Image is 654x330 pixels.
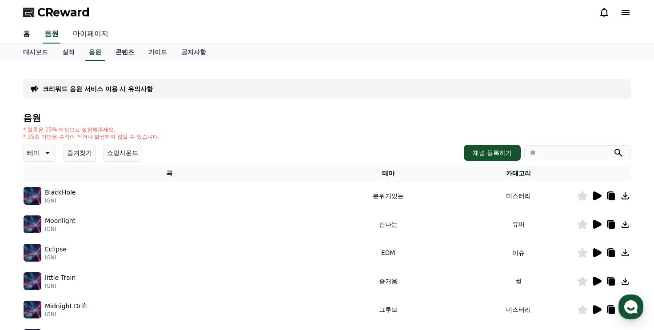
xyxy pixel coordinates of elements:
button: 채널 등록하기 [464,145,521,161]
a: 크리워드 음원 서비스 이용 시 유의사항 [43,84,153,93]
p: Eclipse [45,245,67,254]
a: CReward [23,5,90,20]
img: music [24,272,41,290]
button: 운영시간 보기 [113,70,163,81]
p: IGNI [45,226,76,233]
td: 썰 [460,267,577,295]
td: 미스터리 [460,295,577,324]
a: 가이드 [141,44,174,61]
span: 이용중 [76,175,106,181]
p: IGNI [45,282,76,290]
img: music [24,244,41,262]
th: 곡 [23,165,316,182]
span: 설정 [137,270,148,277]
span: 대화 [81,270,92,277]
button: 테마 [23,144,56,162]
td: 분위기있는 [316,182,460,210]
div: 52분 전 [72,95,91,102]
a: 메시지를 입력하세요. [12,129,161,150]
td: 이슈 [460,239,577,267]
p: * 35초 미만은 수익이 적거나 발생하지 않을 수 있습니다. [23,133,160,140]
td: 그루브 [316,295,460,324]
a: 채널톡이용중 [68,175,106,182]
td: 즐거움 [316,267,460,295]
span: 몇 분 내 답변 받으실 수 있어요 [55,154,129,161]
p: 테마 [27,147,40,159]
button: 즐겨찾기 [63,144,96,162]
div: 연락처를 확인해주세요. 오프라인 상태가 되면 이메일로 답변 알림을 보내드려요. (수집된 개인정보는 상담 답변 알림 목적으로만 이용되고, 삭제 요청을 주시기 전까지 보유됩니다.... [36,102,156,120]
a: CReward52분 전 연락처를 확인해주세요. 오프라인 상태가 되면 이메일로 답변 알림을 보내드려요. (수집된 개인정보는 상담 답변 알림 목적으로만 이용되고, 삭제 요청을 주... [11,91,163,123]
span: CReward [37,5,90,20]
th: 카테고리 [460,165,577,182]
h1: CReward [11,67,63,81]
span: 운영시간 보기 [116,72,153,80]
th: 테마 [316,165,460,182]
div: CReward [36,94,67,102]
a: 음원 [43,25,60,44]
a: 대화 [59,256,115,278]
a: 홈 [3,256,59,278]
p: IGNI [45,311,88,318]
a: 설정 [115,256,171,278]
p: IGNI [45,254,67,261]
a: 대시보드 [16,44,55,61]
td: 신나는 [316,210,460,239]
a: 콘텐츠 [108,44,141,61]
p: little Train [45,273,76,282]
td: 미스터리 [460,182,577,210]
a: 마이페이지 [66,25,116,44]
img: music [24,301,41,318]
span: 메시지를 입력하세요. [19,135,82,144]
span: 홈 [28,270,33,277]
a: 공지사항 [174,44,213,61]
p: Midnight Drift [45,302,88,311]
a: 홈 [16,25,37,44]
img: music [24,215,41,233]
img: music [24,187,41,205]
h4: 음원 [23,113,631,123]
a: 음원 [85,44,105,61]
p: BlackHole [45,188,76,197]
p: Moonlight [45,216,76,226]
a: 실적 [55,44,82,61]
p: * 볼륨은 15% 이상으로 설정해주세요. [23,126,160,133]
p: IGNI [45,197,76,204]
button: 쇼핑사운드 [103,144,142,162]
td: 유머 [460,210,577,239]
b: 채널톡 [76,175,91,181]
td: EDM [316,239,460,267]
